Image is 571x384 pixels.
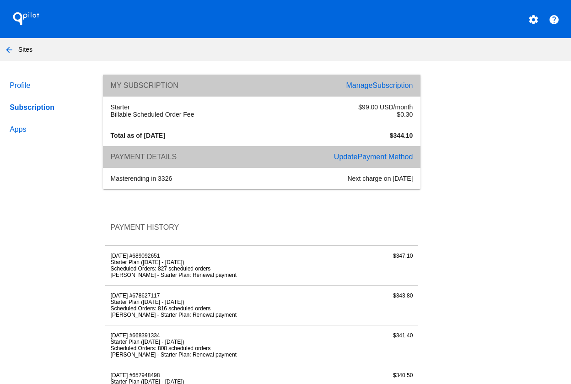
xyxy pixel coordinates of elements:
span: Payment History [111,223,179,231]
li: Starter Plan ([DATE] - [DATE]) [111,339,309,345]
div: $347.10 [314,253,418,278]
a: UpdatePayment Method [334,153,413,161]
mat-icon: arrow_back [4,44,15,55]
span: Payment Details [111,153,177,161]
h1: QPilot [8,10,44,28]
div: $99.00 USD/month [262,103,418,111]
div: Billable Scheduled Order Fee [105,111,262,118]
span: Payment Method [357,153,413,161]
div: ending in 3326 [105,175,262,182]
div: Next charge on [DATE] [262,175,418,182]
div: [DATE] #668391334 [105,332,314,358]
div: $343.80 [314,292,418,318]
li: [PERSON_NAME] - Starter Plan: Renewal payment [111,312,309,318]
div: Starter [105,103,262,111]
a: Subscription [8,97,87,119]
a: Profile [8,75,87,97]
div: $341.40 [314,332,418,358]
mat-icon: help [549,14,560,25]
strong: $344.10 [390,132,413,139]
li: [PERSON_NAME] - Starter Plan: Renewal payment [111,272,309,278]
a: ManageSubscription [346,81,413,89]
strong: Total as of [DATE] [111,132,165,139]
li: Scheduled Orders: 808 scheduled orders [111,345,309,352]
mat-icon: settings [528,14,539,25]
li: Scheduled Orders: 827 scheduled orders [111,265,309,272]
span: master [111,175,130,182]
li: [PERSON_NAME] - Starter Plan: Renewal payment [111,352,309,358]
li: Scheduled Orders: 816 scheduled orders [111,305,309,312]
div: [DATE] #689092651 [105,253,314,278]
span: My Subscription [111,81,178,89]
li: Starter Plan ([DATE] - [DATE]) [111,299,309,305]
div: [DATE] #678627117 [105,292,314,318]
span: Subscription [372,81,413,89]
li: Starter Plan ([DATE] - [DATE]) [111,259,309,265]
div: $0.30 [262,111,418,118]
a: Apps [8,119,87,141]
